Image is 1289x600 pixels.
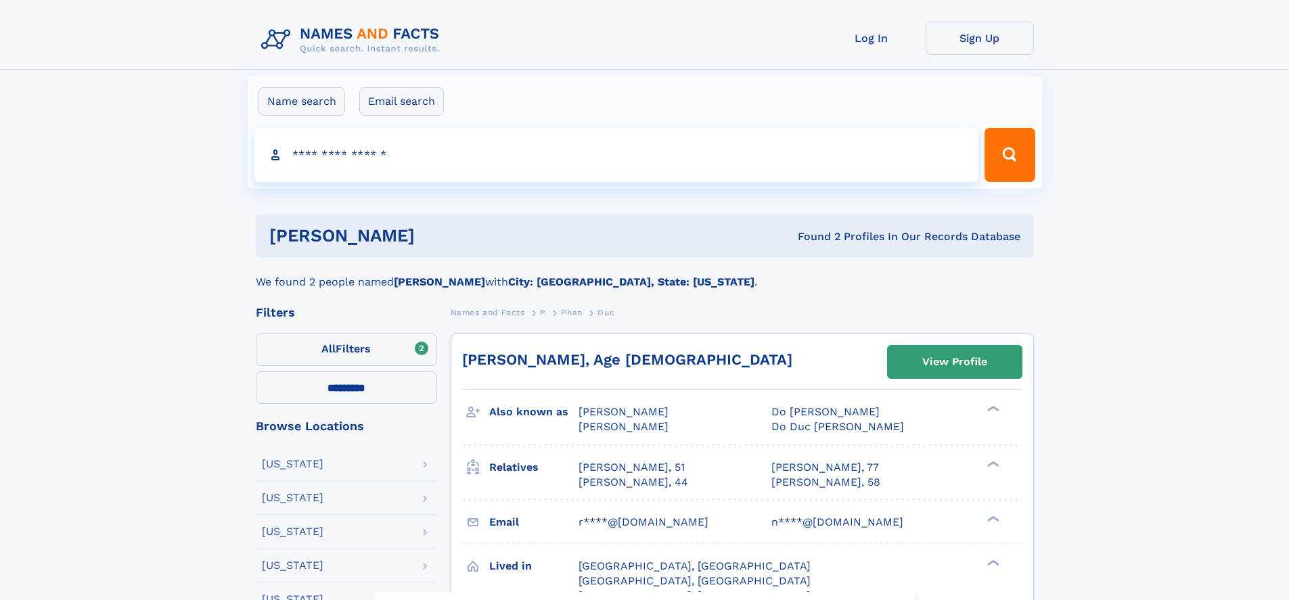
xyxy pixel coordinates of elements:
[579,420,669,433] span: [PERSON_NAME]
[262,459,323,469] div: [US_STATE]
[888,346,1022,378] a: View Profile
[321,342,336,355] span: All
[451,304,525,321] a: Names and Facts
[561,308,582,317] span: Phan
[926,22,1034,55] a: Sign Up
[489,400,579,423] h3: Also known as
[489,511,579,534] h3: Email
[984,459,1000,468] div: ❯
[984,405,1000,413] div: ❯
[984,558,1000,567] div: ❯
[262,526,323,537] div: [US_STATE]
[489,456,579,479] h3: Relatives
[256,258,1034,290] div: We found 2 people named with .
[256,22,451,58] img: Logo Names and Facts
[579,559,811,572] span: [GEOGRAPHIC_DATA], [GEOGRAPHIC_DATA]
[579,475,688,490] a: [PERSON_NAME], 44
[579,405,669,418] span: [PERSON_NAME]
[579,574,811,587] span: [GEOGRAPHIC_DATA], [GEOGRAPHIC_DATA]
[540,308,546,317] span: P
[269,227,606,244] h1: [PERSON_NAME]
[579,460,685,475] a: [PERSON_NAME], 51
[254,128,979,182] input: search input
[984,514,1000,523] div: ❯
[561,304,582,321] a: Phan
[817,22,926,55] a: Log In
[771,405,880,418] span: Do [PERSON_NAME]
[256,420,437,432] div: Browse Locations
[771,460,879,475] a: [PERSON_NAME], 77
[771,420,904,433] span: Do Duc [PERSON_NAME]
[771,475,880,490] a: [PERSON_NAME], 58
[256,306,437,319] div: Filters
[606,229,1020,244] div: Found 2 Profiles In Our Records Database
[359,87,444,116] label: Email search
[262,560,323,571] div: [US_STATE]
[985,128,1035,182] button: Search Button
[258,87,345,116] label: Name search
[489,555,579,578] h3: Lived in
[597,308,614,317] span: Duc
[256,333,437,366] label: Filters
[462,351,792,368] a: [PERSON_NAME], Age [DEMOGRAPHIC_DATA]
[508,275,754,288] b: City: [GEOGRAPHIC_DATA], State: [US_STATE]
[394,275,485,288] b: [PERSON_NAME]
[922,346,987,377] div: View Profile
[262,492,323,503] div: [US_STATE]
[540,304,546,321] a: P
